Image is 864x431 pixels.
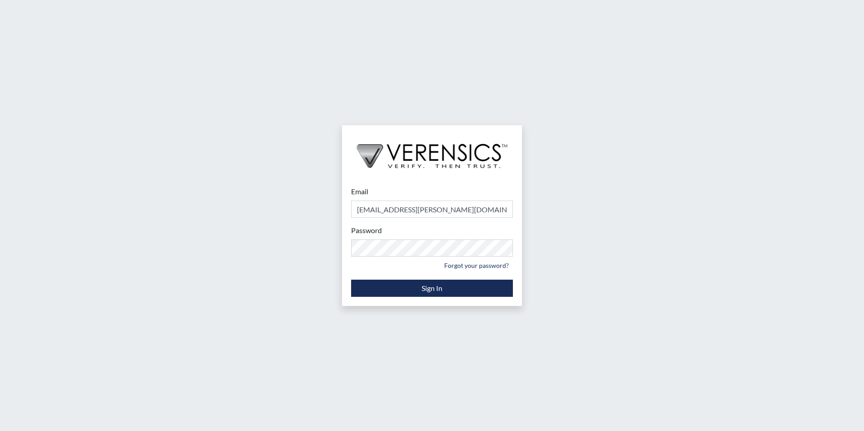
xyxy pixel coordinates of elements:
a: Forgot your password? [440,258,513,272]
input: Email [351,201,513,218]
label: Password [351,225,382,236]
label: Email [351,186,368,197]
img: logo-wide-black.2aad4157.png [342,125,522,178]
button: Sign In [351,280,513,297]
